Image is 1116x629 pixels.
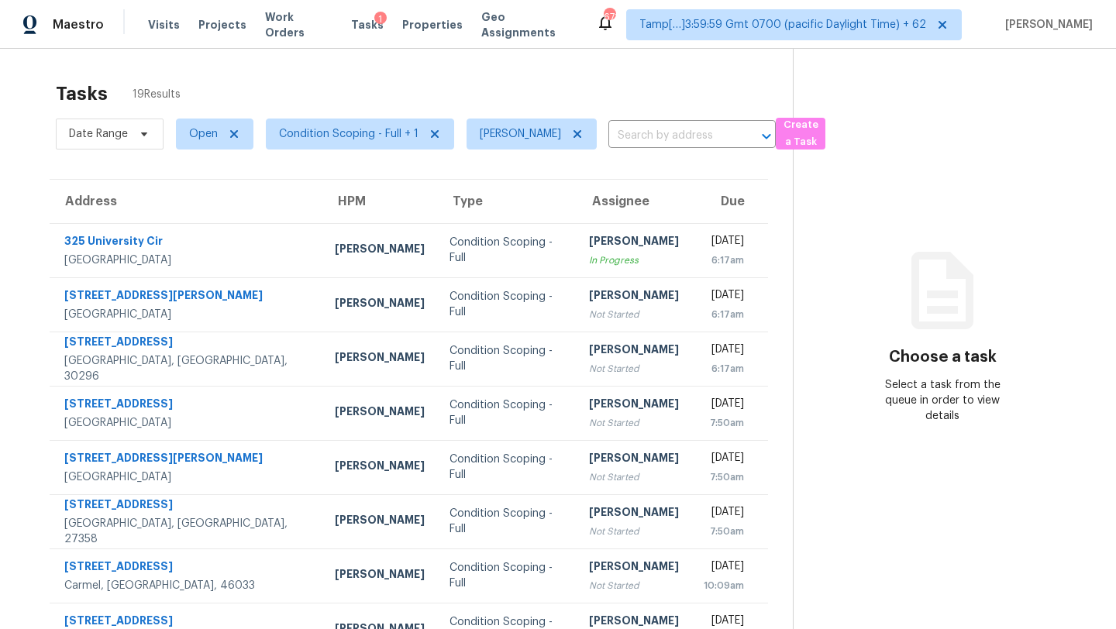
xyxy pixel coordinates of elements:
[64,353,310,384] div: [GEOGRAPHIC_DATA], [GEOGRAPHIC_DATA], 30296
[189,126,218,142] span: Open
[589,342,679,361] div: [PERSON_NAME]
[64,253,310,268] div: [GEOGRAPHIC_DATA]
[64,233,310,253] div: 325 University Cir
[589,361,679,376] div: Not Started
[589,524,679,539] div: Not Started
[589,287,679,307] div: [PERSON_NAME]
[608,124,732,148] input: Search by address
[756,125,777,147] button: Open
[402,17,463,33] span: Properties
[704,396,744,415] div: [DATE]
[56,86,108,101] h2: Tasks
[449,343,564,374] div: Condition Scoping - Full
[64,559,310,578] div: [STREET_ADDRESS]
[449,235,564,266] div: Condition Scoping - Full
[64,516,310,547] div: [GEOGRAPHIC_DATA], [GEOGRAPHIC_DATA], 27358
[437,180,577,223] th: Type
[589,253,679,268] div: In Progress
[351,19,384,30] span: Tasks
[999,17,1093,33] span: [PERSON_NAME]
[704,504,744,524] div: [DATE]
[53,17,104,33] span: Maestro
[279,126,418,142] span: Condition Scoping - Full + 1
[577,180,691,223] th: Assignee
[335,295,425,314] div: [PERSON_NAME]
[64,415,310,431] div: [GEOGRAPHIC_DATA]
[704,578,744,593] div: 10:09am
[704,342,744,361] div: [DATE]
[148,17,180,33] span: Visits
[639,17,926,33] span: Tamp[…]3:59:59 Gmt 0700 (pacific Daylight Time) + 62
[589,450,679,469] div: [PERSON_NAME]
[589,578,679,593] div: Not Started
[480,126,561,142] span: [PERSON_NAME]
[64,334,310,353] div: [STREET_ADDRESS]
[704,233,744,253] div: [DATE]
[589,233,679,253] div: [PERSON_NAME]
[589,307,679,322] div: Not Started
[589,469,679,485] div: Not Started
[64,450,310,469] div: [STREET_ADDRESS][PERSON_NAME]
[64,469,310,485] div: [GEOGRAPHIC_DATA]
[704,287,744,307] div: [DATE]
[604,9,615,25] div: 671
[64,307,310,322] div: [GEOGRAPHIC_DATA]
[868,377,1017,424] div: Select a task from the queue in order to view details
[704,415,744,431] div: 7:50am
[198,17,246,33] span: Projects
[335,566,425,586] div: [PERSON_NAME]
[589,415,679,431] div: Not Started
[704,524,744,539] div: 7:50am
[481,9,577,40] span: Geo Assignments
[449,289,564,320] div: Condition Scoping - Full
[704,559,744,578] div: [DATE]
[449,397,564,428] div: Condition Scoping - Full
[449,506,564,537] div: Condition Scoping - Full
[133,87,181,102] span: 19 Results
[889,349,997,365] h3: Choose a task
[704,307,744,322] div: 6:17am
[335,241,425,260] div: [PERSON_NAME]
[322,180,437,223] th: HPM
[335,404,425,423] div: [PERSON_NAME]
[374,12,387,27] div: 1
[335,458,425,477] div: [PERSON_NAME]
[704,450,744,469] div: [DATE]
[69,126,128,142] span: Date Range
[64,396,310,415] div: [STREET_ADDRESS]
[589,559,679,578] div: [PERSON_NAME]
[784,116,818,152] span: Create a Task
[776,118,825,150] button: Create a Task
[449,560,564,591] div: Condition Scoping - Full
[335,349,425,369] div: [PERSON_NAME]
[704,469,744,485] div: 7:50am
[589,504,679,524] div: [PERSON_NAME]
[265,9,332,40] span: Work Orders
[704,361,744,376] div: 6:17am
[64,287,310,307] div: [STREET_ADDRESS][PERSON_NAME]
[335,512,425,531] div: [PERSON_NAME]
[704,253,744,268] div: 6:17am
[64,497,310,516] div: [STREET_ADDRESS]
[449,452,564,483] div: Condition Scoping - Full
[50,180,322,223] th: Address
[64,578,310,593] div: Carmel, [GEOGRAPHIC_DATA], 46033
[589,396,679,415] div: [PERSON_NAME]
[691,180,768,223] th: Due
